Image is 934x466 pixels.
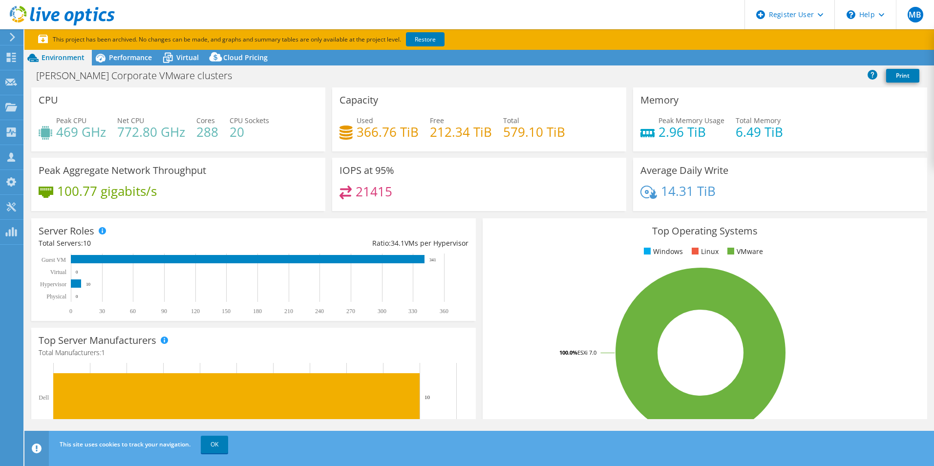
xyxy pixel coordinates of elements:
text: 0 [76,294,78,299]
text: 341 [429,257,436,262]
h4: 21415 [356,186,392,197]
span: This site uses cookies to track your navigation. [60,440,191,448]
h3: Top Operating Systems [490,226,920,236]
text: 0 [69,308,72,315]
h1: [PERSON_NAME] Corporate VMware clusters [32,70,247,81]
text: Dell [39,394,49,401]
span: 1 [101,348,105,357]
a: OK [201,436,228,453]
span: Peak Memory Usage [658,116,724,125]
h4: 6.49 TiB [736,127,783,137]
a: Print [886,69,919,83]
span: Total Memory [736,116,781,125]
h4: 366.76 TiB [357,127,419,137]
li: VMware [725,246,763,257]
h3: Capacity [340,95,378,106]
h3: Peak Aggregate Network Throughput [39,165,206,176]
h4: 2.96 TiB [658,127,724,137]
a: Restore [406,32,445,46]
tspan: ESXi 7.0 [577,349,596,356]
text: 30 [99,308,105,315]
h4: 579.10 TiB [503,127,565,137]
text: 210 [284,308,293,315]
span: 34.1 [391,238,404,248]
div: Total Servers: [39,238,254,249]
p: This project has been archived. No changes can be made, and graphs and summary tables are only av... [38,34,517,45]
h3: CPU [39,95,58,106]
text: 330 [408,308,417,315]
h4: 469 GHz [56,127,106,137]
h3: IOPS at 95% [340,165,394,176]
text: Guest VM [42,256,66,263]
text: 60 [130,308,136,315]
text: 10 [425,394,430,400]
h4: 288 [196,127,218,137]
text: 120 [191,308,200,315]
text: 300 [378,308,386,315]
span: Peak CPU [56,116,86,125]
text: 270 [346,308,355,315]
tspan: 100.0% [559,349,577,356]
li: Windows [641,246,683,257]
span: CPU Sockets [230,116,269,125]
text: Virtual [50,269,67,275]
span: Performance [109,53,152,62]
h4: 772.80 GHz [117,127,185,137]
h4: Total Manufacturers: [39,347,468,358]
text: 90 [161,308,167,315]
span: Used [357,116,373,125]
text: Physical [46,293,66,300]
h4: 20 [230,127,269,137]
span: MB [908,7,923,22]
li: Linux [689,246,719,257]
h4: 14.31 TiB [661,186,716,196]
span: Virtual [176,53,199,62]
h4: 212.34 TiB [430,127,492,137]
text: 360 [440,308,448,315]
h3: Server Roles [39,226,94,236]
span: Total [503,116,519,125]
text: 240 [315,308,324,315]
h3: Memory [640,95,679,106]
span: 10 [83,238,91,248]
span: Cores [196,116,215,125]
span: Cloud Pricing [223,53,268,62]
text: 180 [253,308,262,315]
h4: 100.77 gigabits/s [57,186,157,196]
div: Ratio: VMs per Hypervisor [254,238,468,249]
svg: \n [847,10,855,19]
text: Hypervisor [40,281,66,288]
span: Environment [42,53,85,62]
span: Net CPU [117,116,144,125]
h3: Top Server Manufacturers [39,335,156,346]
text: 150 [222,308,231,315]
span: Free [430,116,444,125]
text: 10 [86,282,91,287]
text: 0 [76,270,78,275]
h3: Average Daily Write [640,165,728,176]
